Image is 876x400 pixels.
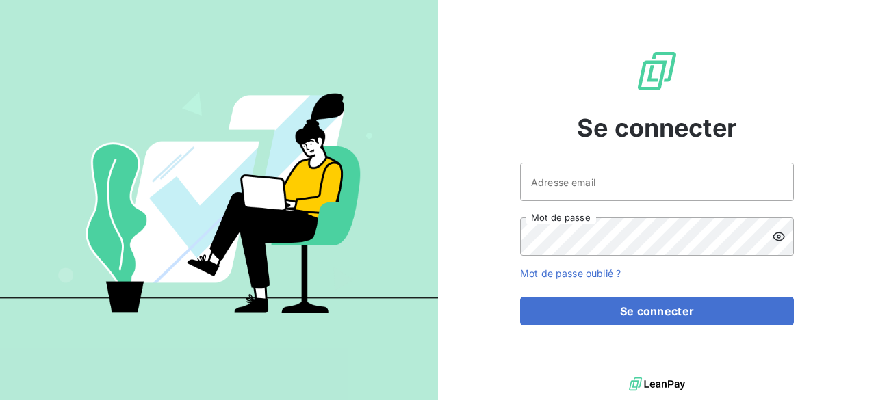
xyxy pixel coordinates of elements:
input: placeholder [520,163,794,201]
a: Mot de passe oublié ? [520,267,621,279]
span: Se connecter [577,109,737,146]
button: Se connecter [520,297,794,325]
img: Logo LeanPay [635,49,679,93]
img: logo [629,374,685,395]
